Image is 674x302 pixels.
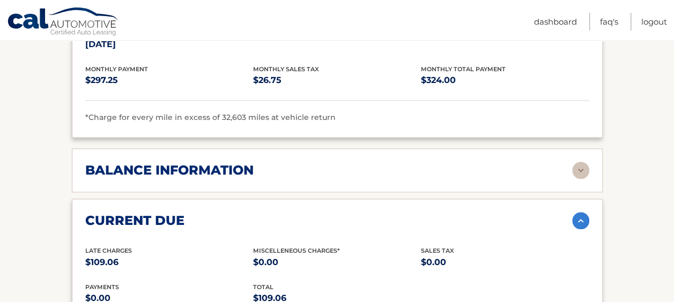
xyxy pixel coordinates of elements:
h2: balance information [85,162,254,178]
p: $324.00 [421,73,589,88]
p: $297.25 [85,73,253,88]
span: Sales Tax [421,247,454,254]
img: accordion-rest.svg [572,162,589,179]
span: Monthly Payment [85,65,148,73]
p: $0.00 [253,255,421,270]
span: *Charge for every mile in excess of 32,603 miles at vehicle return [85,112,336,122]
a: Logout [641,13,667,31]
p: $0.00 [421,255,589,270]
a: Dashboard [534,13,577,31]
span: payments [85,283,119,291]
p: [DATE] [85,37,253,52]
span: Monthly Sales Tax [253,65,319,73]
h2: current due [85,213,184,229]
span: Miscelleneous Charges* [253,247,340,254]
p: $26.75 [253,73,421,88]
a: Cal Automotive [7,7,120,38]
img: accordion-active.svg [572,212,589,229]
span: Late Charges [85,247,132,254]
a: FAQ's [600,13,618,31]
span: total [253,283,273,291]
p: $109.06 [85,255,253,270]
span: Monthly Total Payment [421,65,506,73]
